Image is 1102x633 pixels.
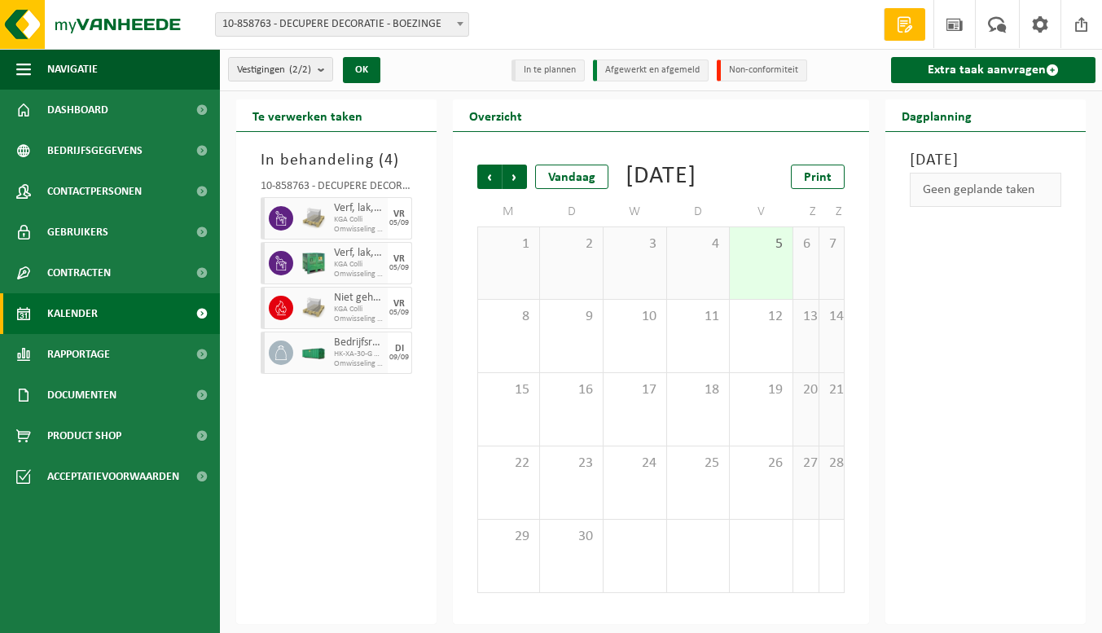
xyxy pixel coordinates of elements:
[334,314,384,324] span: Omwisseling op aanvraag (excl. voorrijkost)
[548,308,595,326] span: 9
[236,99,379,131] h2: Te verwerken taken
[828,381,836,399] span: 21
[301,296,326,320] img: LP-PA-00000-WDN-11
[47,253,111,293] span: Contracten
[535,165,608,189] div: Vandaag
[389,264,409,272] div: 05/09
[289,64,311,75] count: (2/2)
[801,455,810,473] span: 27
[730,197,793,226] td: V
[604,197,667,226] td: W
[511,59,585,81] li: In te plannen
[828,455,836,473] span: 28
[393,254,405,264] div: VR
[793,197,819,226] td: Z
[228,57,333,81] button: Vestigingen(2/2)
[47,293,98,334] span: Kalender
[334,215,384,225] span: KGA Colli
[477,165,502,189] span: Vorige
[261,148,412,173] h3: In behandeling ( )
[334,260,384,270] span: KGA Colli
[503,165,527,189] span: Volgende
[819,197,845,226] td: Z
[738,308,784,326] span: 12
[738,235,784,253] span: 5
[885,99,988,131] h2: Dagplanning
[47,334,110,375] span: Rapportage
[334,247,384,260] span: Verf, lak, vernis, lijm en inkt, industrieel in kleinverpakking
[301,206,326,231] img: LP-PA-00000-WDN-11
[612,455,658,473] span: 24
[804,171,832,184] span: Print
[486,455,532,473] span: 22
[237,58,311,82] span: Vestigingen
[384,152,393,169] span: 4
[334,359,384,369] span: Omwisseling op aanvraag
[486,235,532,253] span: 1
[828,308,836,326] span: 14
[389,354,409,362] div: 09/09
[47,130,143,171] span: Bedrijfsgegevens
[334,202,384,215] span: Verf, lak, vernis, lijm en inkt, industrieel in kleinverpakking
[791,165,845,189] a: Print
[910,148,1061,173] h3: [DATE]
[738,455,784,473] span: 26
[389,309,409,317] div: 05/09
[548,381,595,399] span: 16
[389,219,409,227] div: 05/09
[486,308,532,326] span: 8
[540,197,604,226] td: D
[675,455,722,473] span: 25
[801,235,810,253] span: 6
[477,197,541,226] td: M
[261,181,412,197] div: 10-858763 - DECUPERE DECORATIE - BOEZINGE
[47,375,116,415] span: Documenten
[891,57,1095,83] a: Extra taak aanvragen
[717,59,807,81] li: Non-conformiteit
[215,12,469,37] span: 10-858763 - DECUPERE DECORATIE - BOEZINGE
[47,415,121,456] span: Product Shop
[334,225,384,235] span: Omwisseling op aanvraag (excl. voorrijkost)
[801,308,810,326] span: 13
[612,308,658,326] span: 10
[801,381,810,399] span: 20
[301,251,326,275] img: PB-HB-1400-HPE-GN-01
[343,57,380,83] button: OK
[395,344,404,354] div: DI
[486,528,532,546] span: 29
[334,270,384,279] span: Omwisseling op aanvraag (excl. voorrijkost)
[828,235,836,253] span: 7
[393,209,405,219] div: VR
[675,381,722,399] span: 18
[393,299,405,309] div: VR
[47,90,108,130] span: Dashboard
[612,381,658,399] span: 17
[612,235,658,253] span: 3
[548,455,595,473] span: 23
[47,49,98,90] span: Navigatie
[301,347,326,359] img: HK-XA-30-GN-00
[47,171,142,212] span: Contactpersonen
[548,528,595,546] span: 30
[47,212,108,253] span: Gebruikers
[334,349,384,359] span: HK-XA-30-G gemengd bedrijfsrestafval
[738,381,784,399] span: 19
[47,456,179,497] span: Acceptatievoorwaarden
[548,235,595,253] span: 2
[593,59,709,81] li: Afgewerkt en afgemeld
[216,13,468,36] span: 10-858763 - DECUPERE DECORATIE - BOEZINGE
[334,305,384,314] span: KGA Colli
[910,173,1061,207] div: Geen geplande taken
[626,165,696,189] div: [DATE]
[667,197,731,226] td: D
[675,235,722,253] span: 4
[334,336,384,349] span: Bedrijfsrestafval
[334,292,384,305] span: Niet gehalogeneerde solventen - hoogcalorisch in kleinverpakking
[675,308,722,326] span: 11
[453,99,538,131] h2: Overzicht
[486,381,532,399] span: 15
